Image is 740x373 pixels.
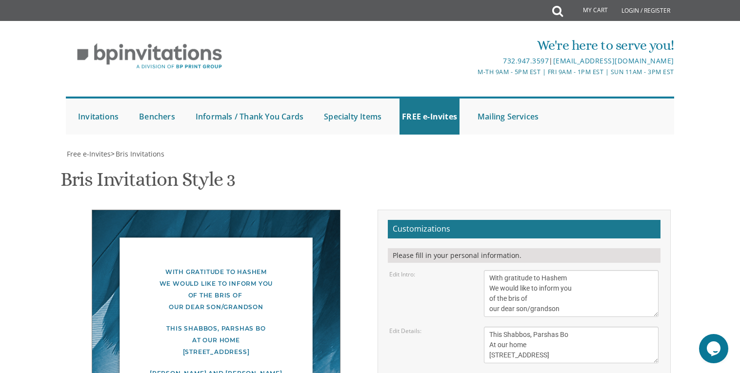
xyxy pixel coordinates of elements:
label: Edit Intro: [389,270,415,278]
a: Informals / Thank You Cards [193,98,306,135]
label: Edit Details: [389,327,421,335]
img: BP Invitation Loft [66,36,233,77]
textarea: This Shabbos, Parshas Bo At our home [STREET_ADDRESS] [484,327,659,363]
div: We're here to serve you! [269,36,674,55]
span: Bris Invitations [116,149,164,158]
a: FREE e-Invites [400,98,460,135]
a: Invitations [76,98,121,135]
h1: Bris Invitation Style 3 [60,169,235,197]
textarea: With gratitude to Hashem We would like to inform you of the bris of our dear son/grandson [484,270,659,317]
a: Benchers [137,98,178,135]
a: Free e-Invites [66,149,111,158]
div: | [269,55,674,67]
div: This Shabbos, Parshas Bo At our home [STREET_ADDRESS] [112,323,320,358]
a: Specialty Items [321,98,384,135]
a: My Cart [562,1,615,20]
iframe: chat widget [699,334,730,363]
div: M-Th 9am - 5pm EST | Fri 9am - 1pm EST | Sun 11am - 3pm EST [269,67,674,77]
div: Please fill in your personal information. [388,248,660,263]
a: Mailing Services [475,98,541,135]
span: Free e-Invites [67,149,111,158]
span: > [111,149,164,158]
a: 732.947.3597 [503,56,549,65]
h2: Customizations [388,220,660,238]
a: [EMAIL_ADDRESS][DOMAIN_NAME] [553,56,674,65]
a: Bris Invitations [115,149,164,158]
div: With gratitude to Hashem We would like to inform you of the bris of our dear son/grandson [112,266,320,313]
